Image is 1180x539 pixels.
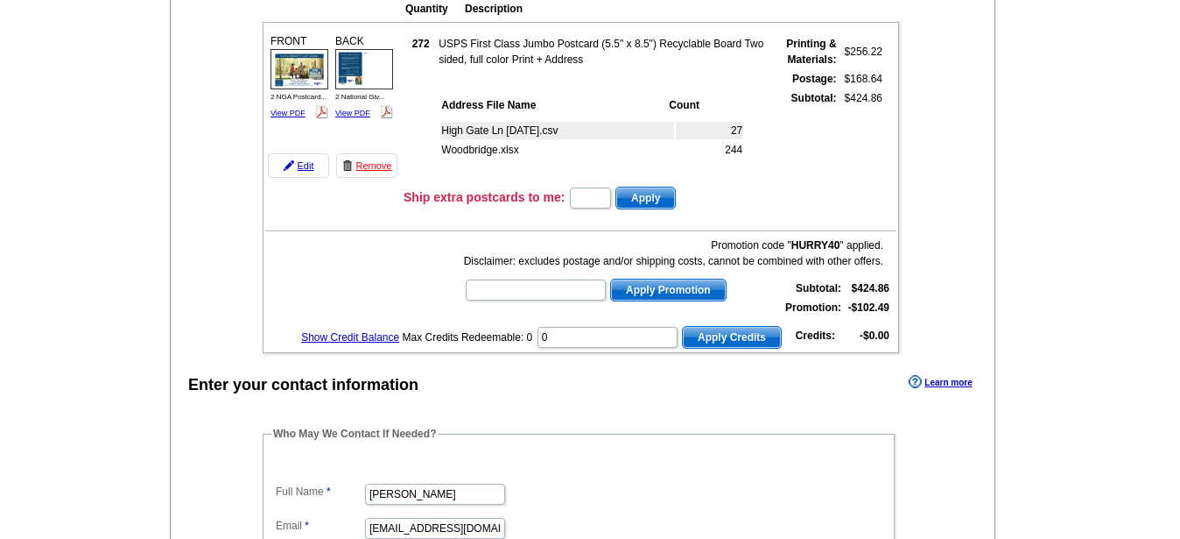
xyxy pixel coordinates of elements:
[403,331,533,344] span: Max Credits Redeemable: 0
[380,105,393,118] img: pdf_logo.png
[682,326,782,349] button: Apply Credits
[676,141,743,159] td: 244
[404,189,565,205] h3: Ship extra postcards to me:
[342,160,353,171] img: trashcan-icon.gif
[615,187,676,209] button: Apply
[270,49,328,89] img: small-thumb.jpg
[268,31,331,124] div: FRONT
[611,280,726,301] span: Apply Promotion
[336,153,397,178] a: Remove
[271,426,438,442] legend: Who May We Contact If Needed?
[188,373,418,397] div: Enter your contact information
[412,38,430,50] strong: 272
[796,282,841,294] strong: Subtotal:
[335,109,370,117] a: View PDF
[791,239,840,252] b: HURRY40
[440,96,666,114] th: Address File Name
[270,109,306,117] a: View PDF
[683,327,781,348] span: Apply Credits
[315,105,328,118] img: pdf_logo.png
[270,93,327,101] span: 2 NGA Postcard...
[333,31,396,124] div: BACK
[830,131,1180,539] iframe: LiveChat chat widget
[301,331,399,344] a: Show Credit Balance
[438,35,768,68] td: USPS First Class Jumbo Postcard (5.5" x 8.5") Recyclable Board Two sided, full color Print + Address
[792,73,837,85] strong: Postage:
[610,279,727,301] button: Apply Promotion
[335,49,393,89] img: small-thumb.jpg
[276,518,363,534] label: Email
[786,38,836,66] strong: Printing & Materials:
[335,93,384,101] span: 2 National Giv...
[839,35,883,68] td: $256.22
[268,153,329,178] a: Edit
[616,188,675,209] span: Apply
[839,89,883,181] td: $424.86
[676,122,743,139] td: 27
[839,70,883,88] td: $168.64
[464,238,883,269] div: Promotion code " " applied. Disclaimer: excludes postage and/or shipping costs, cannot be combine...
[668,96,743,114] th: Count
[284,160,294,171] img: pencil-icon.gif
[276,484,363,500] label: Full Name
[440,122,674,139] td: High Gate Ln [DATE].csv
[791,92,837,104] strong: Subtotal:
[785,301,841,314] strong: Promotion:
[796,330,835,342] strong: Credits:
[440,141,674,159] td: Woodbridge.xlsx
